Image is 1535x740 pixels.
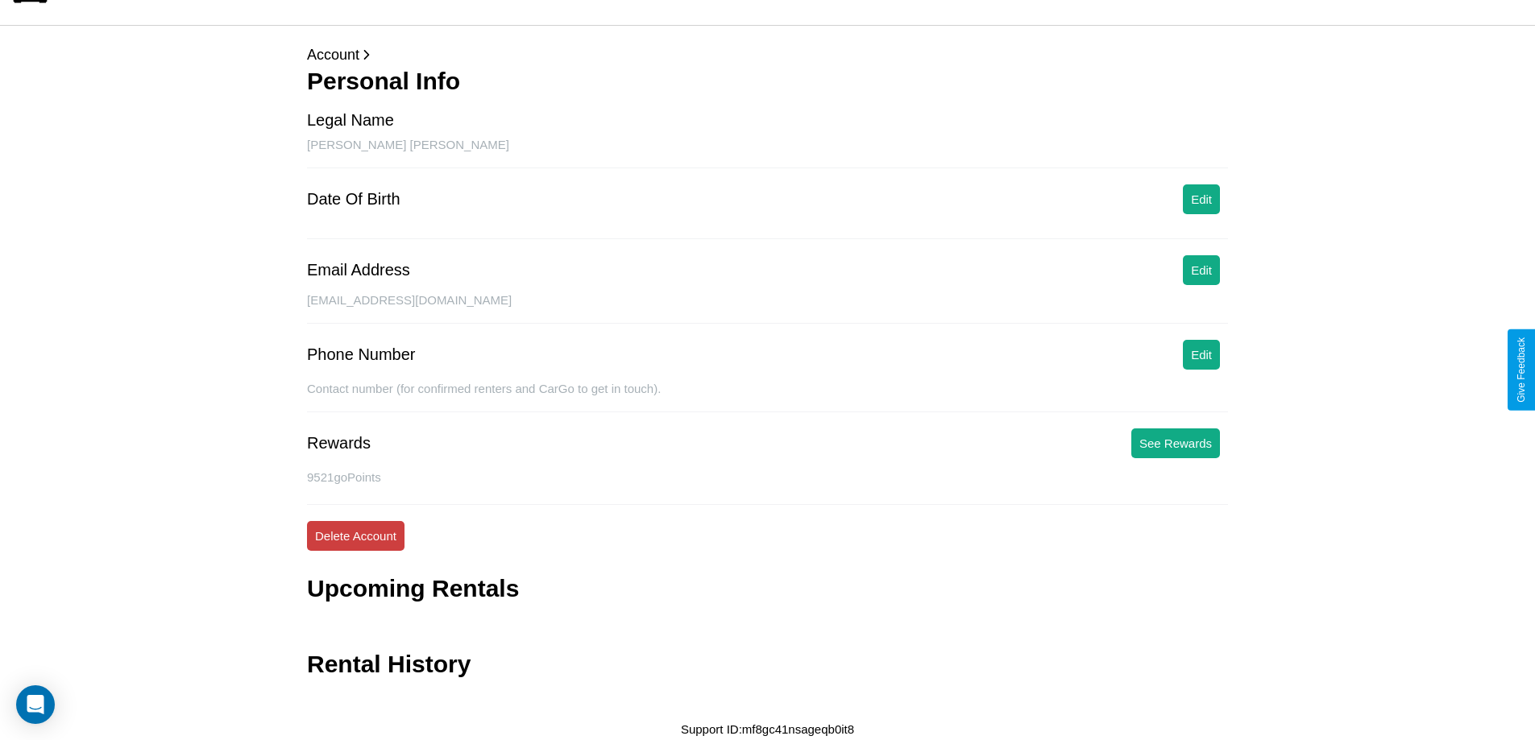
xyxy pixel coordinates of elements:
[1516,337,1527,403] div: Give Feedback
[307,293,1228,324] div: [EMAIL_ADDRESS][DOMAIN_NAME]
[307,345,416,364] div: Phone Number
[307,190,400,209] div: Date Of Birth
[307,382,1228,412] div: Contact number (for confirmed renters and CarGo to get in touch).
[1183,184,1220,214] button: Edit
[307,138,1228,168] div: [PERSON_NAME] [PERSON_NAME]
[681,718,854,740] p: Support ID: mf8gc41nsageqb0it8
[307,466,1228,488] p: 9521 goPoints
[307,651,471,678] h3: Rental History
[307,261,410,279] div: Email Address
[307,575,519,602] h3: Upcoming Rentals
[1183,255,1220,285] button: Edit
[307,68,1228,95] h3: Personal Info
[1131,428,1220,458] button: See Rewards
[1183,340,1220,370] button: Edit
[307,434,371,453] div: Rewards
[307,111,394,130] div: Legal Name
[307,521,404,551] button: Delete Account
[307,42,1228,68] p: Account
[16,685,55,724] div: Open Intercom Messenger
